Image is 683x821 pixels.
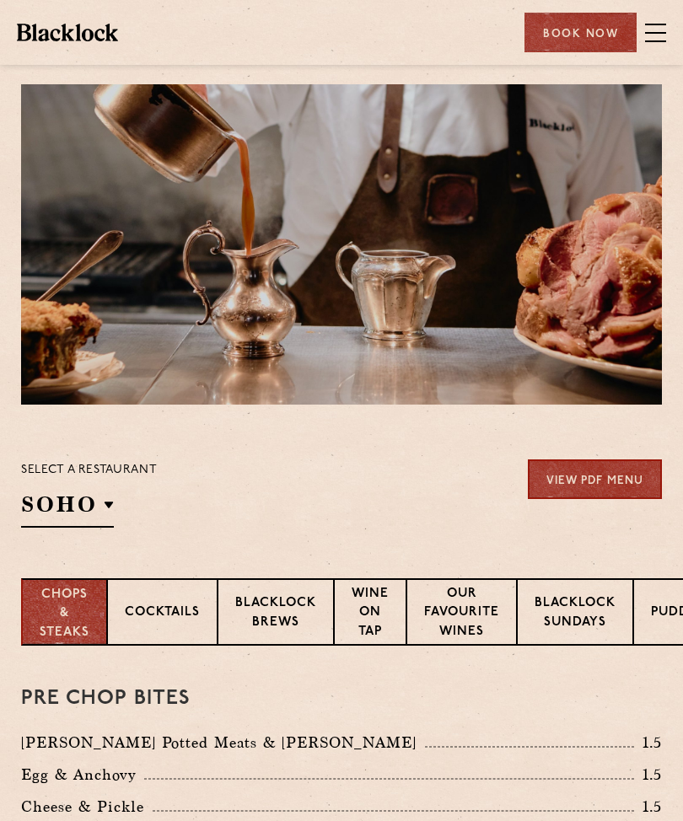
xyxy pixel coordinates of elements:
[634,764,663,786] p: 1.5
[535,594,616,634] p: Blacklock Sundays
[21,490,114,528] h2: SOHO
[21,795,153,818] p: Cheese & Pickle
[352,585,389,644] p: Wine on Tap
[21,459,157,481] p: Select a restaurant
[21,763,144,786] p: Egg & Anchovy
[524,13,637,52] div: Book Now
[634,732,663,754] p: 1.5
[40,586,89,643] p: Chops & Steaks
[528,459,662,499] a: View PDF Menu
[21,731,425,754] p: [PERSON_NAME] Potted Meats & [PERSON_NAME]
[634,796,663,818] p: 1.5
[21,688,662,710] h3: Pre Chop Bites
[235,594,316,634] p: Blacklock Brews
[17,24,118,40] img: BL_Textured_Logo-footer-cropped.svg
[125,604,200,625] p: Cocktails
[424,585,499,644] p: Our favourite wines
